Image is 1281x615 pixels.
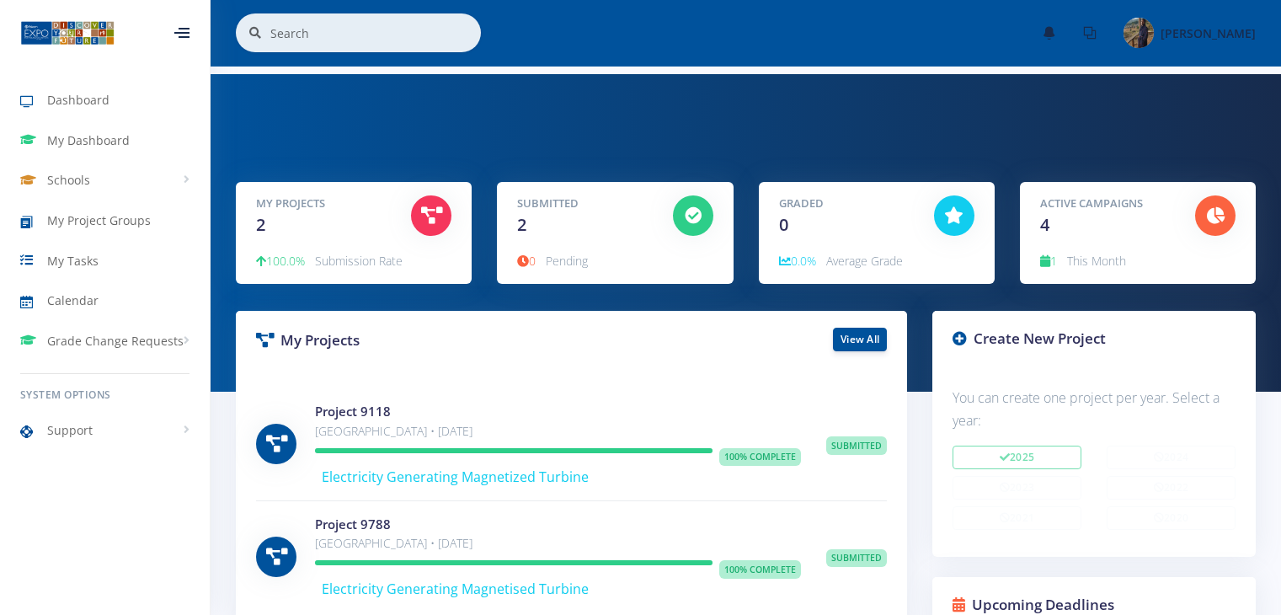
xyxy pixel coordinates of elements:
a: View All [833,328,887,351]
span: Dashboard [47,91,109,109]
span: 1 [1040,253,1057,269]
a: Project 9118 [315,403,391,420]
span: Submission Rate [315,253,403,269]
img: ... [20,19,115,46]
h6: System Options [20,388,189,403]
span: 100.0% [256,253,305,269]
input: Search [270,13,481,52]
h3: Create New Project [953,328,1236,350]
span: My Tasks [47,252,99,270]
span: Pending [546,253,588,269]
span: Electricity Generating Magnetized Turbine [322,468,589,486]
span: Electricity Generating Magnetised Turbine [322,580,589,598]
button: 2023 [953,476,1081,500]
span: 0 [517,253,536,269]
span: Support [47,421,93,439]
span: 2 [517,213,526,236]
h5: Submitted [517,195,647,212]
h5: Active Campaigns [1040,195,1170,212]
span: Submitted [826,549,887,568]
span: This Month [1067,253,1126,269]
span: 100% Complete [719,448,801,467]
img: Image placeholder [1124,18,1154,48]
span: My Project Groups [47,211,151,229]
span: 100% Complete [719,560,801,579]
p: [GEOGRAPHIC_DATA] • [DATE] [315,533,801,553]
h5: My Projects [256,195,386,212]
span: 0.0% [779,253,816,269]
span: Calendar [47,291,99,309]
span: 4 [1040,213,1049,236]
span: 0 [779,213,788,236]
span: 2 [256,213,265,236]
button: 2025 [953,446,1081,469]
p: [GEOGRAPHIC_DATA] • [DATE] [315,421,801,441]
span: Submitted [826,436,887,455]
p: You can create one project per year. Select a year: [953,387,1236,432]
button: 2021 [953,506,1081,530]
a: Project 9788 [315,516,391,532]
span: Schools [47,171,90,189]
button: 2020 [1107,506,1236,530]
span: My Dashboard [47,131,130,149]
h3: My Projects [256,329,559,351]
span: Grade Change Requests [47,332,184,350]
button: 2024 [1107,446,1236,469]
h5: Graded [779,195,909,212]
button: 2022 [1107,476,1236,500]
span: Average Grade [826,253,903,269]
span: [PERSON_NAME] [1161,25,1256,41]
a: Image placeholder [PERSON_NAME] [1110,14,1256,51]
